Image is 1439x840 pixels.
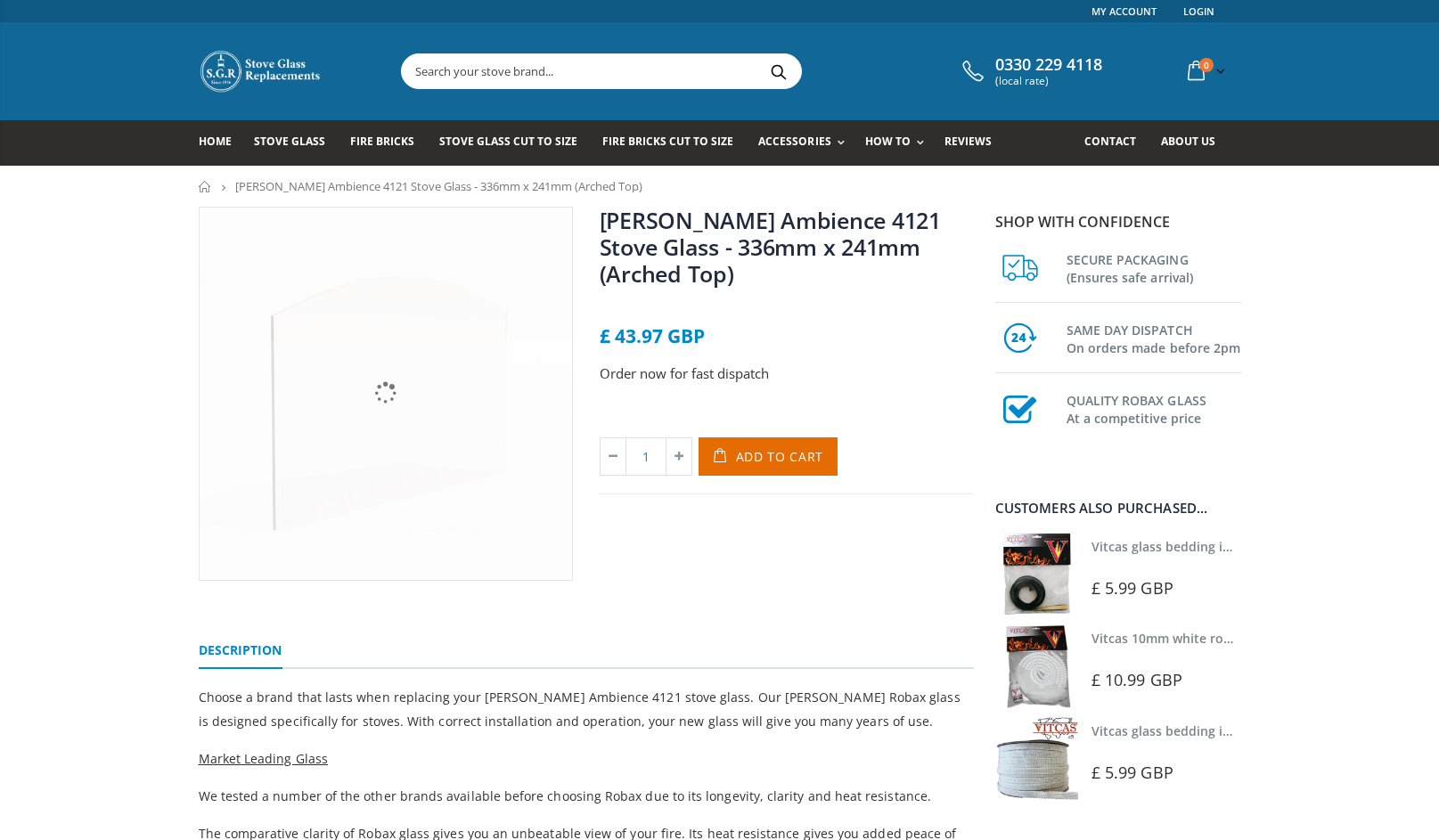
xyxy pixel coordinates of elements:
[758,120,853,166] a: Accessories
[254,120,339,166] a: Stove Glass
[199,750,328,767] span: Market Leading Glass
[865,120,933,166] a: How To
[736,448,824,465] span: Add to Cart
[199,49,323,94] img: Stove Glass Replacement
[439,120,591,166] a: Stove Glass Cut To Size
[1092,538,1424,555] a: Vitcas glass bedding in tape - 2mm x 10mm x 2 meters
[995,624,1078,707] img: Vitcas white rope, glue and gloves kit 10mm
[602,120,747,166] a: Fire Bricks Cut To Size
[1084,120,1149,166] a: Contact
[1161,134,1215,149] span: About us
[1181,53,1229,88] a: 0
[995,502,1241,515] div: Customers also purchased...
[759,54,799,88] button: Search
[600,323,705,348] span: £ 43.97 GBP
[600,205,941,289] a: [PERSON_NAME] Ambience 4121 Stove Glass - 336mm x 241mm (Arched Top)
[944,120,1005,166] a: Reviews
[958,55,1102,87] a: 0330 229 4118 (local rate)
[1092,669,1182,690] span: £ 10.99 GBP
[1067,388,1241,428] h3: QUALITY ROBAX GLASS At a competitive price
[199,633,282,669] a: Description
[758,134,830,149] span: Accessories
[199,134,232,149] span: Home
[1092,762,1173,783] span: £ 5.99 GBP
[1067,248,1241,287] h3: SECURE PACKAGING (Ensures safe arrival)
[602,134,733,149] span: Fire Bricks Cut To Size
[1161,120,1229,166] a: About us
[995,55,1102,75] span: 0330 229 4118
[199,181,212,192] a: Home
[199,689,961,730] span: Choose a brand that lasts when replacing your [PERSON_NAME] Ambience 4121 stove glass. Our [PERSO...
[402,54,1001,88] input: Search your stove brand...
[600,363,974,384] p: Order now for fast dispatch
[995,75,1102,87] span: (local rate)
[995,533,1078,616] img: Vitcas stove glass bedding in tape
[944,134,992,149] span: Reviews
[235,178,642,194] span: [PERSON_NAME] Ambience 4121 Stove Glass - 336mm x 241mm (Arched Top)
[1084,134,1136,149] span: Contact
[1092,577,1173,599] span: £ 5.99 GBP
[254,134,325,149] span: Stove Glass
[439,134,577,149] span: Stove Glass Cut To Size
[995,211,1241,232] p: Shop with confidence
[350,120,428,166] a: Fire Bricks
[1067,318,1241,357] h3: SAME DAY DISPATCH On orders made before 2pm
[995,717,1078,800] img: Vitcas stove glass bedding in tape
[199,120,245,166] a: Home
[865,134,911,149] span: How To
[350,134,414,149] span: Fire Bricks
[199,787,931,804] span: We tested a number of the other brands available before choosing Robax due to its longevity, clar...
[699,437,838,476] button: Add to Cart
[1199,58,1214,72] span: 0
